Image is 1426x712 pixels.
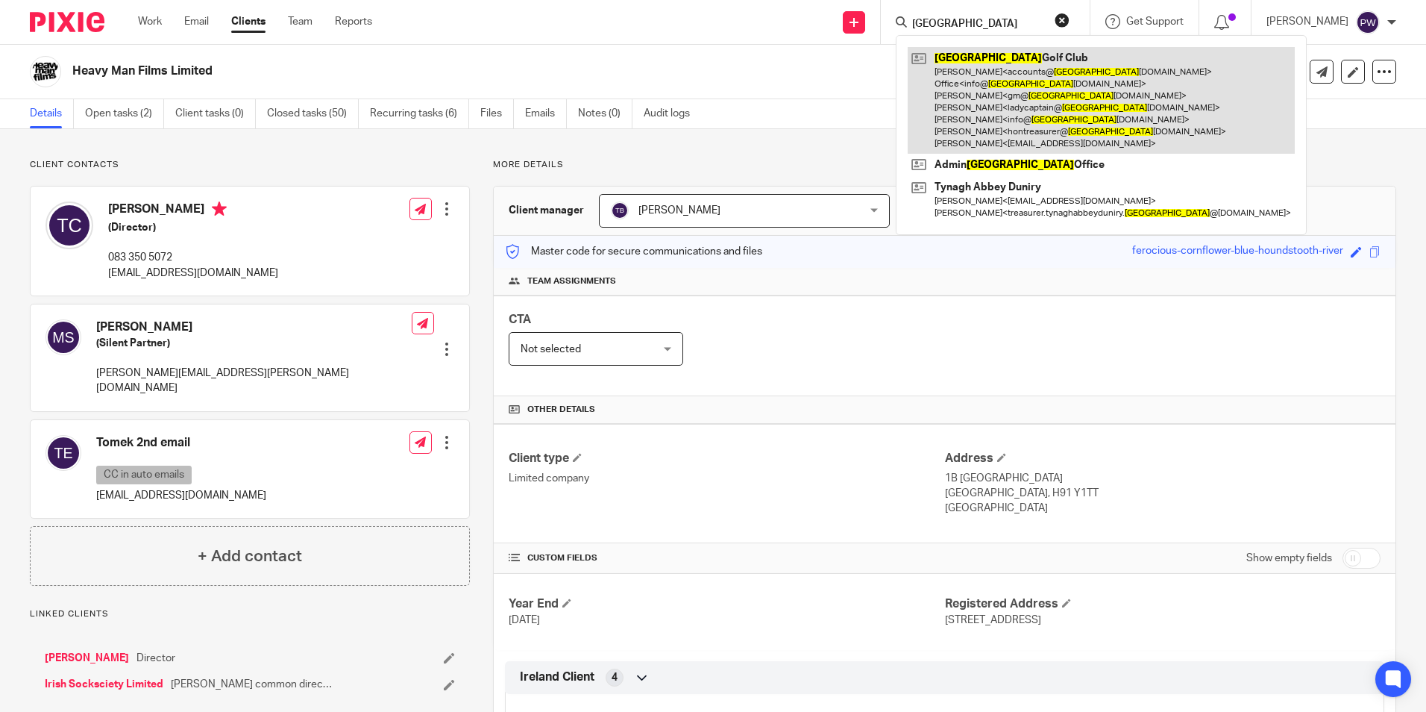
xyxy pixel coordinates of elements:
[509,596,944,612] h4: Year End
[1126,16,1184,27] span: Get Support
[45,202,93,249] img: svg%3E
[72,63,969,79] h2: Heavy Man Films Limited
[520,669,594,685] span: Ireland Client
[509,451,944,466] h4: Client type
[527,404,595,416] span: Other details
[1246,551,1332,566] label: Show empty fields
[945,615,1041,625] span: [STREET_ADDRESS]
[509,615,540,625] span: [DATE]
[525,99,567,128] a: Emails
[175,99,256,128] a: Client tasks (0)
[509,552,944,564] h4: CUSTOM FIELDS
[136,651,175,666] span: Director
[171,677,335,692] span: [PERSON_NAME] common director
[108,266,278,281] p: [EMAIL_ADDRESS][DOMAIN_NAME]
[1055,13,1069,28] button: Clear
[945,596,1381,612] h4: Registered Address
[370,99,469,128] a: Recurring tasks (6)
[945,451,1381,466] h4: Address
[527,275,616,287] span: Team assignments
[493,159,1396,171] p: More details
[30,12,104,32] img: Pixie
[1266,14,1348,29] p: [PERSON_NAME]
[30,608,470,620] p: Linked clients
[505,244,762,259] p: Master code for secure communications and files
[509,313,531,325] span: CTA
[108,220,278,235] h5: (Director)
[212,202,227,216] i: Primary
[288,14,312,29] a: Team
[45,435,81,471] img: svg%3E
[521,344,581,355] span: Not selected
[945,486,1381,501] p: [GEOGRAPHIC_DATA], H91 Y1TT
[30,159,470,171] p: Client contacts
[612,670,618,685] span: 4
[1132,243,1343,260] div: ferocious-cornflower-blue-houndstooth-river
[611,202,629,219] img: svg%3E
[198,545,302,568] h4: + Add contact
[138,14,162,29] a: Work
[96,336,412,351] h5: (Silent Partner)
[96,488,266,503] p: [EMAIL_ADDRESS][DOMAIN_NAME]
[30,99,74,128] a: Details
[1356,10,1380,34] img: svg%3E
[108,202,278,220] h4: [PERSON_NAME]
[96,366,412,396] p: [PERSON_NAME][EMAIL_ADDRESS][PERSON_NAME][DOMAIN_NAME]
[30,56,61,87] img: HMF.jpeg
[96,435,266,451] h4: Tomek 2nd email
[480,99,514,128] a: Files
[509,203,584,218] h3: Client manager
[335,14,372,29] a: Reports
[638,205,720,216] span: [PERSON_NAME]
[509,471,944,486] p: Limited company
[45,651,129,666] a: [PERSON_NAME]
[96,319,412,335] h4: [PERSON_NAME]
[911,18,1045,31] input: Search
[45,319,81,355] img: svg%3E
[45,677,163,692] a: Irish Socksciety Limited
[945,471,1381,486] p: 1B [GEOGRAPHIC_DATA]
[267,99,359,128] a: Closed tasks (50)
[644,99,701,128] a: Audit logs
[578,99,632,128] a: Notes (0)
[96,466,192,484] p: CC in auto emails
[184,14,209,29] a: Email
[85,99,164,128] a: Open tasks (2)
[945,501,1381,516] p: [GEOGRAPHIC_DATA]
[108,250,278,265] p: 083 350 5072
[231,14,266,29] a: Clients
